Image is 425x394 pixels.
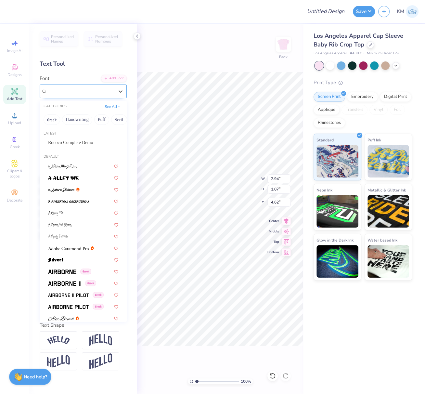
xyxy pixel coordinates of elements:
div: Back [279,54,288,60]
button: Save [353,6,375,17]
img: Airborne [48,269,76,274]
button: Puff [94,114,109,125]
span: Glow in the Dark Ink [316,237,354,243]
button: See All [103,103,123,110]
span: Personalized Names [51,34,74,44]
img: A Charming Font [48,211,63,216]
button: Handwriting [62,114,92,125]
span: Add Text [7,96,22,101]
img: Flag [47,355,70,368]
span: Los Angeles Apparel Cap Sleeve Baby Rib Crop Top [314,32,403,48]
span: Image AI [7,48,22,53]
div: Text Shape [40,322,127,329]
img: Glow in the Dark Ink [316,245,358,278]
span: Bottom [267,250,279,255]
img: A Charming Font Outline [48,234,68,239]
img: a Alloy Ink [48,176,79,180]
span: # 43035 [350,51,364,56]
button: Serif [111,114,127,125]
div: CATEGORIES [44,104,67,109]
img: Puff Ink [367,145,409,177]
div: Applique [314,105,340,115]
img: Arch [89,334,112,346]
img: Arc [47,336,70,345]
img: Metallic & Glitter Ink [367,195,409,228]
div: Foil [390,105,405,115]
img: a Arigatou Gozaimasu [48,199,89,204]
img: Airborne II Pilot [48,293,89,297]
a: KM [397,5,419,18]
span: Greek [10,144,20,150]
div: Vinyl [369,105,388,115]
span: Greek [93,304,104,309]
span: Puff Ink [367,137,381,143]
img: Standard [316,145,358,177]
div: Transfers [341,105,367,115]
span: Clipart & logos [3,168,26,179]
div: Print Type [314,79,412,86]
span: Rococo Complete Demo [48,139,93,146]
span: Water based Ink [367,237,397,243]
span: Standard [316,137,334,143]
img: Back [277,38,290,51]
img: Alex Brush [48,316,74,321]
div: Embroidery [347,92,378,102]
img: Neon Ink [316,195,358,228]
img: Advert [48,258,63,262]
span: Designs [7,72,22,77]
div: Add Font [101,75,127,82]
span: 100 % [241,378,251,384]
span: Decorate [7,198,22,203]
input: Untitled Design [302,5,350,18]
label: Font [40,75,49,82]
strong: Need help? [24,374,47,380]
img: Water based Ink [367,245,409,278]
div: Default [40,154,127,160]
span: Los Angeles Apparel [314,51,347,56]
img: Adobe Garamond Pro [48,246,89,251]
span: Personalized Numbers [95,34,118,44]
div: Text Tool [40,59,127,68]
img: Airborne Pilot [48,305,89,309]
div: Latest [40,131,127,137]
span: Metallic & Glitter Ink [367,187,406,193]
img: A Charming Font Leftleaning [48,223,71,227]
span: Greek [85,280,96,286]
img: Rise [89,353,112,369]
button: Greek [44,114,60,125]
div: Rhinestones [314,118,345,128]
span: Neon Ink [316,187,332,193]
img: Katrina Mae Mijares [406,5,419,18]
img: Airborne II [48,281,81,286]
span: Middle [267,229,279,234]
span: KM [397,8,404,15]
span: Greek [93,292,104,298]
div: Screen Print [314,92,345,102]
img: a Antara Distance [48,188,75,192]
span: Upload [8,120,21,125]
img: a Ahlan Wasahlan [48,164,77,169]
span: Top [267,240,279,244]
span: Center [267,219,279,223]
span: Greek [80,269,91,274]
div: Digital Print [380,92,411,102]
span: Minimum Order: 12 + [367,51,399,56]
